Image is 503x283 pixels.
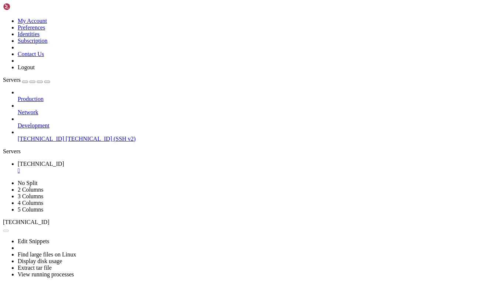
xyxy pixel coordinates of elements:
a: Network [18,109,500,116]
a: Identities [18,31,40,37]
a: Servers [3,77,50,83]
span: Network [18,109,38,115]
span: [TECHNICAL_ID] [3,219,49,225]
a: 3 Columns [18,193,43,199]
span: [TECHNICAL_ID] [18,161,64,167]
span: Development [18,122,49,129]
div: (0, 1) [3,10,6,16]
a: View running processes [18,271,74,277]
a: Preferences [18,24,45,31]
a: 4 Columns [18,200,43,206]
a: Display disk usage [18,258,62,264]
span: [TECHNICAL_ID] (SSH v2) [66,136,136,142]
a: Logout [18,64,35,70]
a: Production [18,96,500,102]
span: [TECHNICAL_ID] [18,136,64,142]
div: Servers [3,148,500,155]
a: 185.206.148.200:25566 [18,161,500,174]
img: Shellngn [3,3,45,10]
a:  [18,167,500,174]
a: Subscription [18,38,48,44]
a: 5 Columns [18,206,43,213]
a: Development [18,122,500,129]
a: Edit Snippets [18,238,49,244]
span: Production [18,96,43,102]
span: Servers [3,77,21,83]
a: [TECHNICAL_ID] [TECHNICAL_ID] (SSH v2) [18,136,500,142]
li: Production [18,89,500,102]
li: [TECHNICAL_ID] [TECHNICAL_ID] (SSH v2) [18,129,500,142]
li: Network [18,102,500,116]
x-row: Connecting [TECHNICAL_ID]... [3,3,407,10]
a: No Split [18,180,38,186]
a: Contact Us [18,51,44,57]
a: Find large files on Linux [18,251,76,258]
li: Development [18,116,500,129]
a: My Account [18,18,47,24]
a: 2 Columns [18,186,43,193]
a: Extract tar file [18,265,52,271]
